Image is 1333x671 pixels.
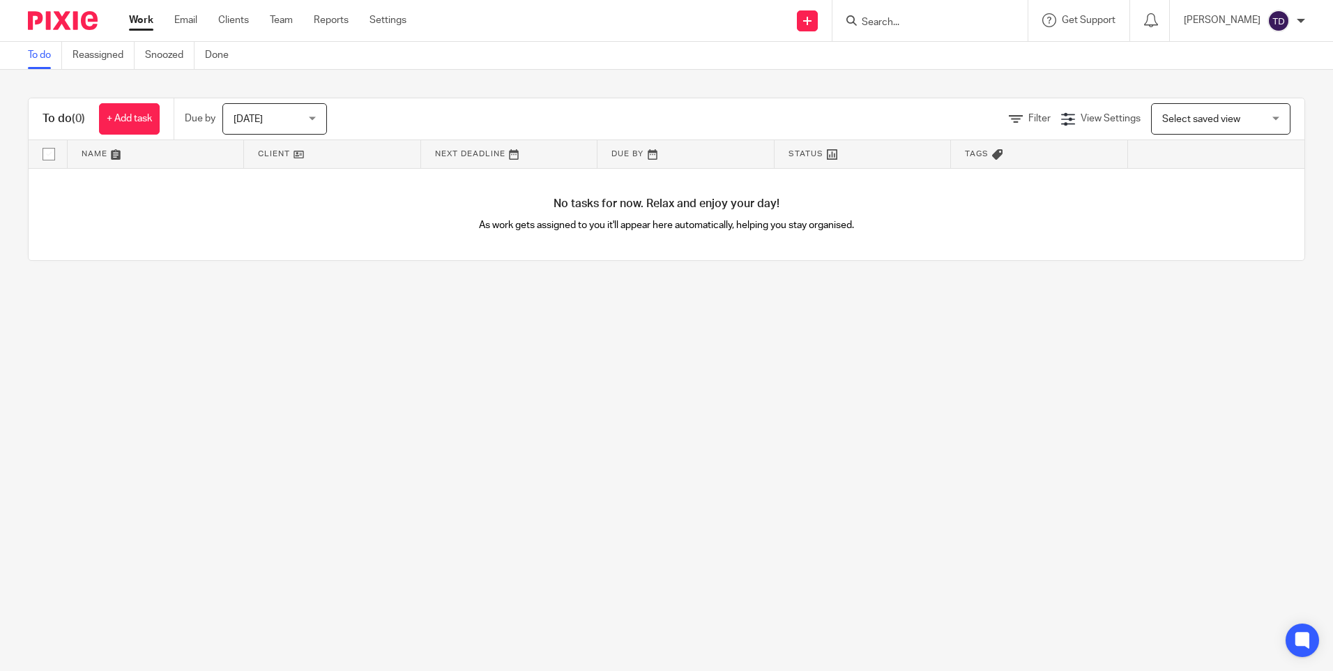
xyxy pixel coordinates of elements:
p: Due by [185,112,215,126]
input: Search [860,17,986,29]
span: Tags [965,150,989,158]
span: View Settings [1081,114,1141,123]
a: Snoozed [145,42,195,69]
a: Work [129,13,153,27]
a: Reassigned [73,42,135,69]
a: Clients [218,13,249,27]
a: Reports [314,13,349,27]
span: Get Support [1062,15,1115,25]
span: [DATE] [234,114,263,124]
span: Filter [1028,114,1051,123]
a: To do [28,42,62,69]
a: Done [205,42,239,69]
p: [PERSON_NAME] [1184,13,1260,27]
img: Pixie [28,11,98,30]
a: Team [270,13,293,27]
span: Select saved view [1162,114,1240,124]
a: Email [174,13,197,27]
p: As work gets assigned to you it'll appear here automatically, helping you stay organised. [348,218,986,232]
a: + Add task [99,103,160,135]
h4: No tasks for now. Relax and enjoy your day! [29,197,1304,211]
span: (0) [72,113,85,124]
a: Settings [370,13,406,27]
img: svg%3E [1267,10,1290,32]
h1: To do [43,112,85,126]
